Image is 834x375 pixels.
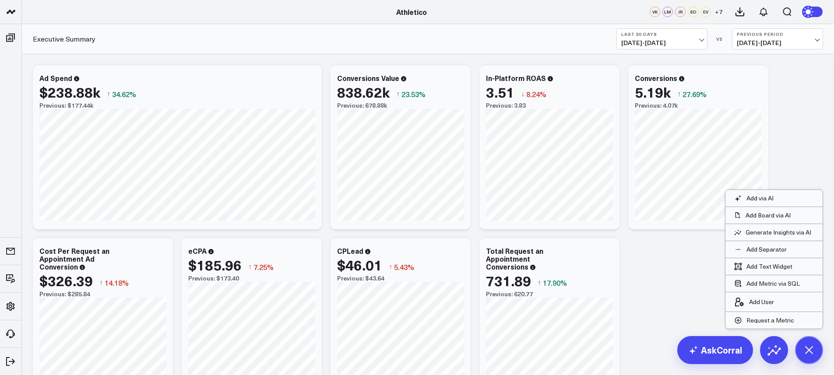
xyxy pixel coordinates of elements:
[746,228,811,236] p: Generate Insights via AI
[486,73,546,83] div: In-Platform ROAS
[337,275,464,282] div: Previous: $43.64
[188,257,242,273] div: $185.96
[683,89,707,99] span: 27.69%
[700,7,711,17] div: EV
[713,7,724,17] button: +7
[188,246,207,256] div: eCPA
[621,39,703,46] span: [DATE] - [DATE]
[99,277,103,288] span: ↑
[33,34,95,44] a: Executive Summary
[39,84,100,100] div: $238.88k
[248,261,252,273] span: ↑
[725,241,795,258] button: Add Separator
[635,84,671,100] div: 5.19k
[725,312,803,329] button: Request a Metric
[39,291,166,298] div: Previous: $285.84
[677,88,681,100] span: ↑
[635,73,677,83] div: Conversions
[688,7,698,17] div: SD
[621,32,703,37] b: Last 30 Days
[635,102,762,109] div: Previous: 4.07k
[725,275,809,292] button: Add Metric via SQL
[725,224,823,241] button: Generate Insights via AI
[105,278,129,287] span: 14.18%
[112,89,136,99] span: 34.62%
[737,39,818,46] span: [DATE] - [DATE]
[725,190,782,207] button: Add via AI
[650,7,660,17] div: VK
[337,257,382,273] div: $46.01
[337,84,390,100] div: 838.62k
[737,32,818,37] b: Previous Period
[746,194,774,202] p: Add via AI
[188,275,315,282] div: Previous: $173.40
[725,258,801,275] button: Add Text Widget
[394,262,414,272] span: 5.43%
[107,88,110,100] span: ↑
[486,291,613,298] div: Previous: 620.77
[396,88,400,100] span: ↑
[543,278,567,287] span: 17.90%
[486,84,514,100] div: 3.51
[712,36,728,42] div: VS
[401,89,426,99] span: 23.53%
[675,7,686,17] div: JR
[486,273,531,288] div: 731.89
[337,246,363,256] div: CPLead
[746,211,791,219] p: Add Board via AI
[396,7,427,17] a: Athletico
[616,28,707,49] button: Last 30 Days[DATE]-[DATE]
[39,102,315,109] div: Previous: $177.44k
[486,246,543,271] div: Total Request an Appointment Conversions
[662,7,673,17] div: LM
[749,298,774,306] p: Add User
[746,316,794,324] p: Request a Metric
[253,262,274,272] span: 7.25%
[732,28,823,49] button: Previous Period[DATE]-[DATE]
[526,89,546,99] span: 8.24%
[746,245,787,253] p: Add Separator
[39,273,93,288] div: $326.39
[337,73,399,83] div: Conversions Value
[715,9,722,15] span: + 7
[677,336,753,364] a: AskCorral
[725,292,783,312] button: Add User
[337,102,464,109] div: Previous: 678.88k
[39,246,109,271] div: Cost Per Request an Appointment Ad Conversion
[486,102,613,109] div: Previous: 3.83
[538,277,541,288] span: ↑
[389,261,392,273] span: ↑
[39,73,72,83] div: Ad Spend
[521,88,524,100] span: ↓
[725,207,823,224] button: Add Board via AI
